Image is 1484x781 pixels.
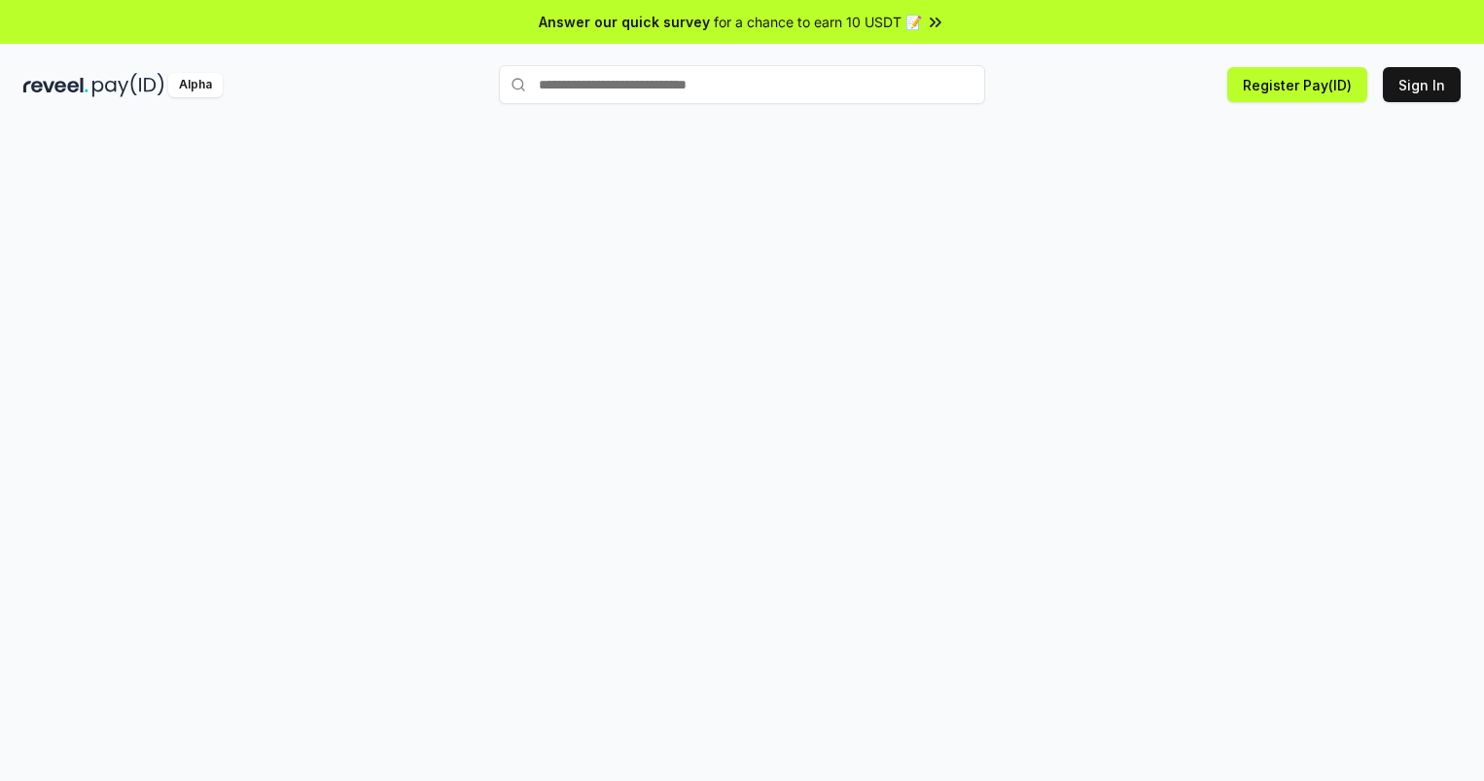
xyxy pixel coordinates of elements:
[92,73,164,97] img: pay_id
[1383,67,1461,102] button: Sign In
[539,12,710,32] span: Answer our quick survey
[168,73,223,97] div: Alpha
[714,12,922,32] span: for a chance to earn 10 USDT 📝
[23,73,88,97] img: reveel_dark
[1227,67,1367,102] button: Register Pay(ID)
